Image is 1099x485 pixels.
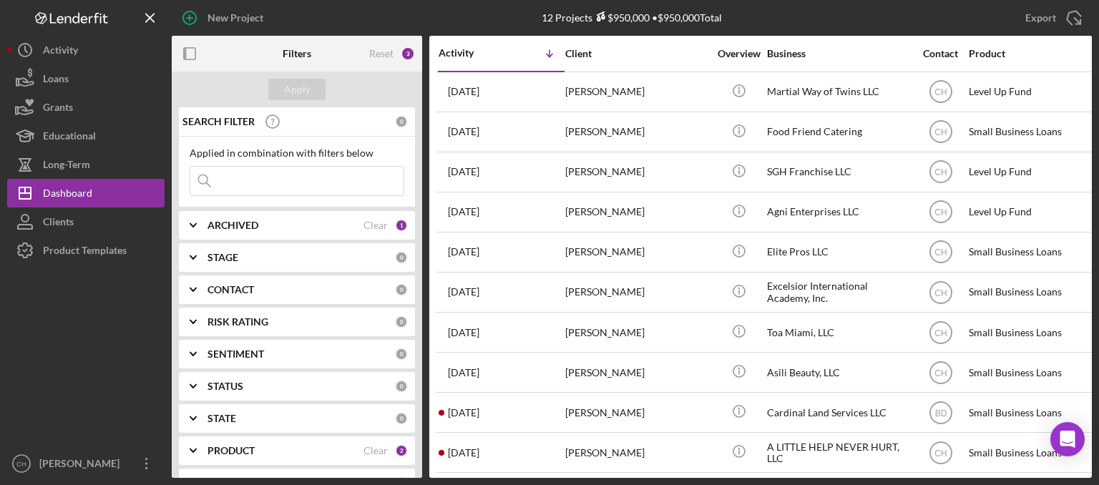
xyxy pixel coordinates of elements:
[1011,4,1092,32] button: Export
[207,220,258,231] b: ARCHIVED
[565,113,708,151] div: [PERSON_NAME]
[934,408,947,418] text: BD
[565,273,708,311] div: [PERSON_NAME]
[43,236,127,268] div: Product Templates
[7,179,165,207] button: Dashboard
[565,233,708,271] div: [PERSON_NAME]
[43,150,90,182] div: Long-Term
[395,219,408,232] div: 1
[592,11,650,24] div: $950,000
[7,122,165,150] button: Educational
[565,313,708,351] div: [PERSON_NAME]
[16,460,26,468] text: CH
[182,116,255,127] b: SEARCH FILTER
[7,207,165,236] button: Clients
[207,381,243,392] b: STATUS
[439,47,502,59] div: Activity
[43,179,92,211] div: Dashboard
[7,93,165,122] button: Grants
[268,79,326,100] button: Apply
[395,412,408,425] div: 0
[448,126,479,137] time: 2025-08-29 18:00
[207,316,268,328] b: RISK RATING
[369,48,394,59] div: Reset
[395,348,408,361] div: 0
[565,393,708,431] div: [PERSON_NAME]
[448,206,479,217] time: 2025-08-26 12:54
[565,193,708,231] div: [PERSON_NAME]
[7,150,165,179] button: Long-Term
[448,246,479,258] time: 2025-08-20 16:45
[36,449,129,481] div: [PERSON_NAME]
[207,4,263,32] div: New Project
[395,251,408,264] div: 0
[1025,4,1056,32] div: Export
[767,393,910,431] div: Cardinal Land Services LLC
[767,73,910,111] div: Martial Way of Twins LLC
[363,220,388,231] div: Clear
[207,445,255,456] b: PRODUCT
[395,283,408,296] div: 0
[207,284,254,295] b: CONTACT
[363,445,388,456] div: Clear
[43,207,74,240] div: Clients
[7,449,165,478] button: CH[PERSON_NAME]
[7,36,165,64] button: Activity
[284,79,311,100] div: Apply
[565,353,708,391] div: [PERSON_NAME]
[767,193,910,231] div: Agni Enterprises LLC
[934,207,947,217] text: CH
[401,46,415,61] div: 3
[207,413,236,424] b: STATE
[448,447,479,459] time: 2025-08-06 20:25
[43,36,78,68] div: Activity
[934,167,947,177] text: CH
[934,328,947,338] text: CH
[7,64,165,93] button: Loans
[207,252,238,263] b: STAGE
[565,73,708,111] div: [PERSON_NAME]
[542,11,722,24] div: 12 Projects • $950,000 Total
[448,327,479,338] time: 2025-08-17 04:46
[283,48,311,59] b: Filters
[565,153,708,191] div: [PERSON_NAME]
[565,48,708,59] div: Client
[448,86,479,97] time: 2025-09-01 18:10
[767,233,910,271] div: Elite Pros LLC
[767,313,910,351] div: Toa Miami, LLC
[767,433,910,471] div: A LITTLE HELP NEVER HURT, LLC
[207,348,264,360] b: SENTIMENT
[565,433,708,471] div: [PERSON_NAME]
[395,315,408,328] div: 0
[767,153,910,191] div: SGH Franchise LLC
[43,64,69,97] div: Loans
[934,127,947,137] text: CH
[934,248,947,258] text: CH
[1050,422,1085,456] div: Open Intercom Messenger
[934,368,947,378] text: CH
[767,273,910,311] div: Excelsior International Academy, Inc.
[395,380,408,393] div: 0
[712,48,766,59] div: Overview
[395,115,408,128] div: 0
[934,87,947,97] text: CH
[190,147,404,159] div: Applied in combination with filters below
[914,48,967,59] div: Contact
[448,407,479,418] time: 2025-08-09 14:46
[934,448,947,458] text: CH
[448,286,479,298] time: 2025-08-17 19:50
[767,48,910,59] div: Business
[448,166,479,177] time: 2025-08-27 15:15
[7,236,165,265] button: Product Templates
[395,444,408,457] div: 2
[767,113,910,151] div: Food Friend Catering
[448,367,479,378] time: 2025-08-15 16:59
